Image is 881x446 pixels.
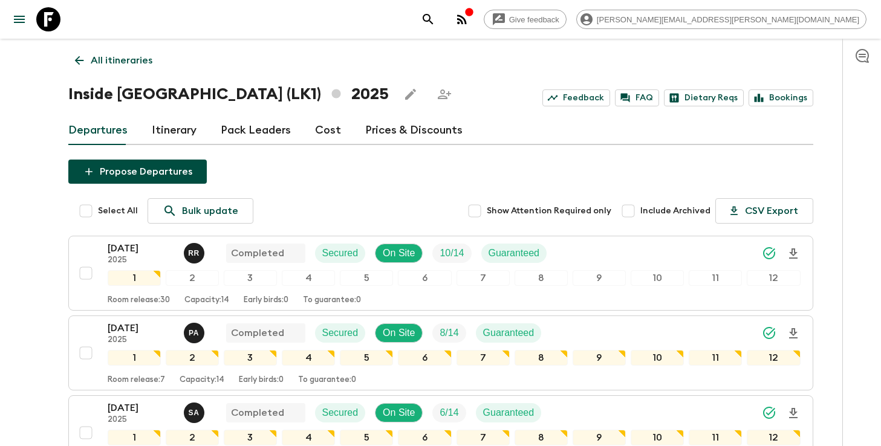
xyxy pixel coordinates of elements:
div: 9 [573,270,626,286]
p: [DATE] [108,241,174,256]
div: 3 [224,430,277,445]
div: On Site [375,244,423,263]
a: All itineraries [68,48,159,73]
div: 10 [631,430,684,445]
div: 2 [166,270,219,286]
div: 9 [573,350,626,366]
div: 9 [573,430,626,445]
div: 1 [108,350,161,366]
button: [DATE]2025Prasad AdikariCompletedSecuredOn SiteTrip FillGuaranteed123456789101112Room release:7Ca... [68,315,813,390]
p: Capacity: 14 [184,296,229,305]
div: 11 [689,270,742,286]
p: Completed [231,406,284,420]
div: 7 [457,350,510,366]
div: 12 [747,430,800,445]
p: On Site [383,326,415,340]
button: Edit this itinerary [398,82,423,106]
span: Show Attention Required only [487,205,611,217]
p: 10 / 14 [440,246,464,260]
p: 2025 [108,256,174,265]
div: 6 [398,270,451,286]
div: Trip Fill [432,403,466,422]
div: 1 [108,430,161,445]
div: 3 [224,270,277,286]
div: 12 [747,350,800,366]
div: Trip Fill [432,323,466,343]
svg: Synced Successfully [762,406,776,420]
a: Bookings [749,89,813,106]
p: 8 / 14 [440,326,458,340]
a: Feedback [542,89,610,106]
p: Secured [322,326,359,340]
span: Include Archived [640,205,710,217]
div: 10 [631,350,684,366]
div: Secured [315,403,366,422]
div: 7 [457,270,510,286]
p: On Site [383,246,415,260]
a: Pack Leaders [221,116,291,145]
span: Prasad Adikari [184,326,207,336]
div: 6 [398,350,451,366]
span: [PERSON_NAME][EMAIL_ADDRESS][PERSON_NAME][DOMAIN_NAME] [590,15,866,24]
div: 4 [282,430,335,445]
p: To guarantee: 0 [298,375,356,385]
div: 6 [398,430,451,445]
p: 6 / 14 [440,406,458,420]
p: Completed [231,326,284,340]
p: Guaranteed [483,326,535,340]
a: Give feedback [484,10,567,29]
div: 10 [631,270,684,286]
div: Trip Fill [432,244,471,263]
svg: Synced Successfully [762,326,776,340]
p: Early birds: 0 [244,296,288,305]
div: Secured [315,244,366,263]
p: [DATE] [108,401,174,415]
span: Give feedback [502,15,566,24]
div: 2 [166,430,219,445]
a: Dietary Reqs [664,89,744,106]
svg: Download Onboarding [786,247,801,261]
div: [PERSON_NAME][EMAIL_ADDRESS][PERSON_NAME][DOMAIN_NAME] [576,10,866,29]
p: Secured [322,246,359,260]
span: Ramli Raban [184,247,207,256]
div: 12 [747,270,800,286]
p: Capacity: 14 [180,375,224,385]
button: search adventures [416,7,440,31]
div: On Site [375,403,423,422]
a: FAQ [615,89,659,106]
button: Propose Departures [68,160,207,184]
p: All itineraries [91,53,152,68]
a: Departures [68,116,128,145]
div: 2 [166,350,219,366]
h1: Inside [GEOGRAPHIC_DATA] (LK1) 2025 [68,82,389,106]
p: Guaranteed [483,406,535,420]
p: Secured [322,406,359,420]
div: 5 [340,270,393,286]
div: 8 [515,430,568,445]
div: 4 [282,270,335,286]
p: 2025 [108,415,174,425]
div: Secured [315,323,366,343]
a: Itinerary [152,116,197,145]
div: 1 [108,270,161,286]
p: 2025 [108,335,174,345]
svg: Synced Successfully [762,246,776,260]
span: Share this itinerary [432,82,457,106]
p: Bulk update [182,204,238,218]
button: [DATE]2025Ramli Raban CompletedSecuredOn SiteTrip FillGuaranteed123456789101112Room release:30Cap... [68,236,813,311]
a: Bulk update [148,198,253,224]
p: [DATE] [108,321,174,335]
p: Room release: 30 [108,296,170,305]
div: 5 [340,350,393,366]
p: On Site [383,406,415,420]
a: Prices & Discounts [365,116,463,145]
div: 11 [689,430,742,445]
button: CSV Export [715,198,813,224]
a: Cost [315,116,341,145]
div: 3 [224,350,277,366]
p: Guaranteed [489,246,540,260]
p: Completed [231,246,284,260]
div: 4 [282,350,335,366]
p: To guarantee: 0 [303,296,361,305]
svg: Download Onboarding [786,406,801,421]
